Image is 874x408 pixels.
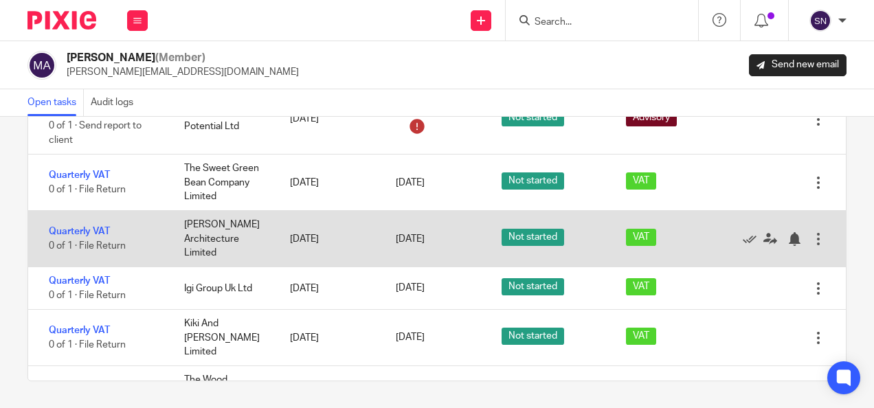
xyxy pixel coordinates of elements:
div: [PERSON_NAME] Architecture Limited [170,211,276,267]
span: 0 of 1 · File Return [49,241,126,251]
div: [DATE] [276,225,382,253]
span: Not started [502,109,564,126]
div: [DATE] [276,105,382,133]
a: Quarterly VAT [49,227,110,236]
span: VAT [626,172,656,190]
span: Not started [502,278,564,295]
span: 0 of 1 · File Return [49,340,126,350]
a: Quarterly VAT [49,170,110,180]
span: Advisory [626,109,677,126]
span: [DATE] [396,234,425,244]
span: VAT [626,229,656,246]
div: Igi Group Uk Ltd [170,275,276,302]
img: Pixie [27,11,96,30]
span: [DATE] [396,284,425,293]
span: VAT [626,278,656,295]
span: Not started [502,229,564,246]
span: Not started [502,172,564,190]
div: [DATE] [276,380,382,407]
span: Not started [502,328,564,345]
h2: [PERSON_NAME] [67,51,299,65]
span: [DATE] [396,178,425,188]
a: Audit logs [91,89,140,116]
div: [DATE] [276,324,382,352]
div: [DATE] [276,275,382,302]
div: The Sweet Green Bean Company Limited [170,155,276,210]
span: 0 of 1 · File Return [49,291,126,300]
div: [DATE] [276,169,382,196]
span: [DATE] [396,333,425,343]
a: Quarterly VAT [49,326,110,335]
img: svg%3E [27,51,56,80]
div: Pathways To Potential Ltd [170,98,276,140]
span: 0 of 1 · Send report to client [49,122,142,146]
a: Mark as done [743,232,763,246]
input: Search [533,16,657,29]
span: (Member) [155,52,205,63]
span: 0 of 1 · File Return [49,185,126,194]
a: Open tasks [27,89,84,116]
div: Kiki And [PERSON_NAME] Limited [170,310,276,365]
span: VAT [626,328,656,345]
p: [PERSON_NAME][EMAIL_ADDRESS][DOMAIN_NAME] [67,65,299,79]
img: svg%3E [809,10,831,32]
a: Send new email [749,54,847,76]
a: Quarterly VAT [49,276,110,286]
